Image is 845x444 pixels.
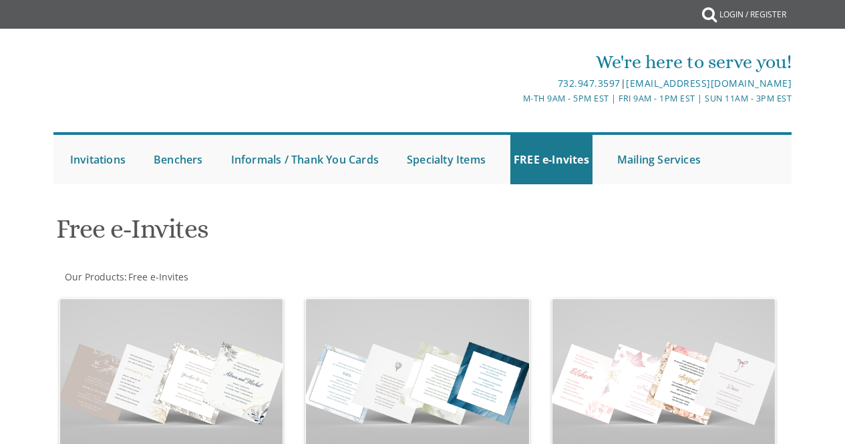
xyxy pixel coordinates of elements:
[127,270,188,283] a: Free e-Invites
[150,135,206,184] a: Benchers
[67,135,129,184] a: Invitations
[63,270,124,283] a: Our Products
[300,49,792,75] div: We're here to serve you!
[510,135,593,184] a: FREE e-Invites
[403,135,489,184] a: Specialty Items
[228,135,382,184] a: Informals / Thank You Cards
[300,75,792,91] div: |
[614,135,704,184] a: Mailing Services
[56,214,538,254] h1: Free e-Invites
[300,91,792,105] div: M-Th 9am - 5pm EST | Fri 9am - 1pm EST | Sun 11am - 3pm EST
[558,77,621,89] a: 732.947.3597
[53,270,423,284] div: :
[128,270,188,283] span: Free e-Invites
[626,77,792,89] a: [EMAIL_ADDRESS][DOMAIN_NAME]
